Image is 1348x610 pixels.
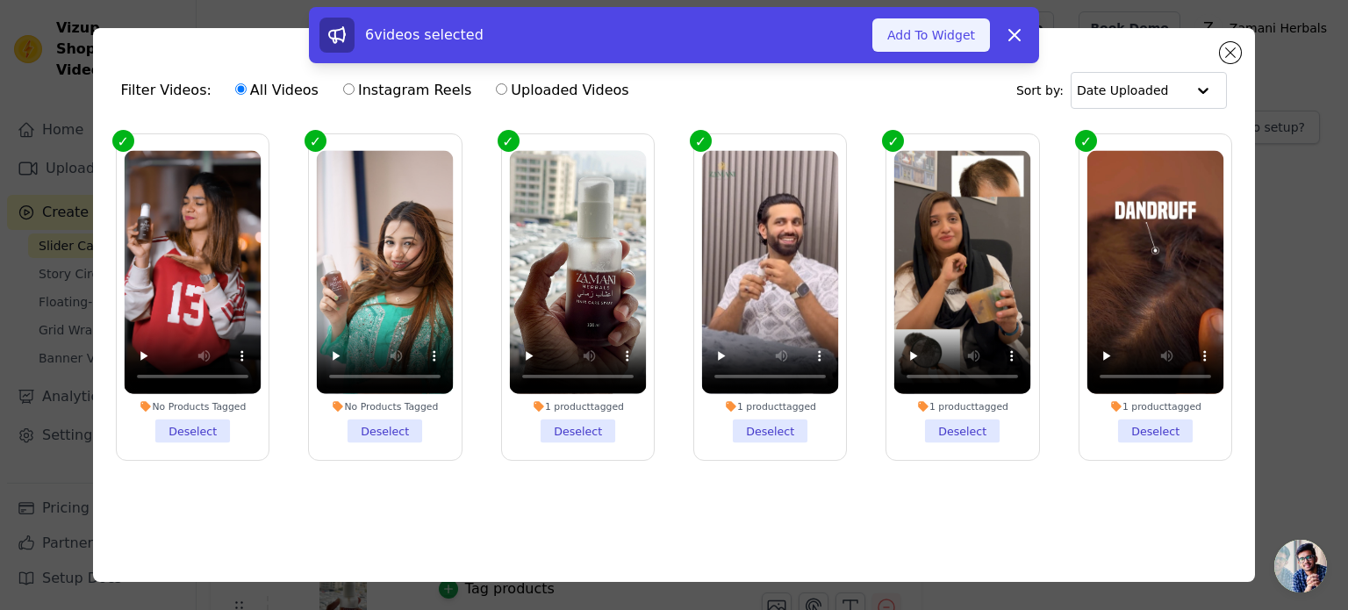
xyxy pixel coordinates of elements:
[702,401,839,413] div: 1 product tagged
[872,18,990,52] button: Add To Widget
[509,401,646,413] div: 1 product tagged
[317,401,454,413] div: No Products Tagged
[1016,72,1228,109] div: Sort by:
[121,70,639,111] div: Filter Videos:
[234,79,319,102] label: All Videos
[495,79,629,102] label: Uploaded Videos
[124,401,261,413] div: No Products Tagged
[1087,401,1224,413] div: 1 product tagged
[365,26,484,43] span: 6 videos selected
[342,79,472,102] label: Instagram Reels
[1274,540,1327,592] a: Open chat
[894,401,1031,413] div: 1 product tagged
